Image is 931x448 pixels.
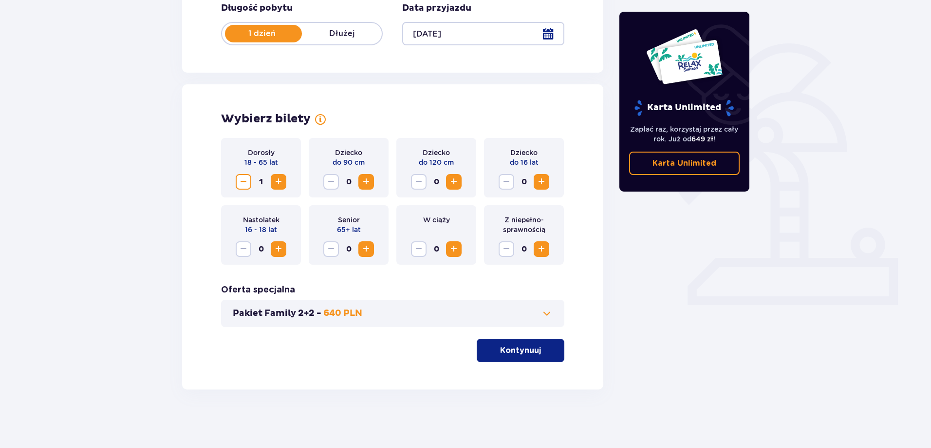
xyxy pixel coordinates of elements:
[423,148,450,157] p: Dziecko
[244,157,278,167] p: 18 - 65 lat
[302,28,382,39] p: Dłużej
[222,28,302,39] p: 1 dzień
[323,241,339,257] button: Zmniejsz
[428,241,444,257] span: 0
[323,308,362,319] p: 640 PLN
[646,28,723,85] img: Dwie karty całoroczne do Suntago z napisem 'UNLIMITED RELAX', na białym tle z tropikalnymi liśćmi...
[516,174,532,190] span: 0
[446,174,462,190] button: Zwiększ
[516,241,532,257] span: 0
[271,174,286,190] button: Zwiększ
[629,152,740,175] a: Karta Unlimited
[446,241,462,257] button: Zwiększ
[253,241,269,257] span: 0
[337,225,361,234] p: 65+ lat
[335,148,362,157] p: Dziecko
[510,148,538,157] p: Dziecko
[253,174,269,190] span: 1
[236,241,251,257] button: Zmniejsz
[510,157,539,167] p: do 16 lat
[236,174,251,190] button: Zmniejsz
[233,308,321,319] p: Pakiet Family 2+2 -
[248,148,275,157] p: Dorosły
[477,339,564,362] button: Kontynuuj
[411,241,427,257] button: Zmniejsz
[341,174,356,190] span: 0
[419,157,454,167] p: do 120 cm
[341,241,356,257] span: 0
[271,241,286,257] button: Zwiększ
[499,241,514,257] button: Zmniejsz
[492,215,556,234] p: Z niepełno­sprawnością
[233,308,553,319] button: Pakiet Family 2+2 -640 PLN
[358,241,374,257] button: Zwiększ
[633,99,735,117] p: Karta Unlimited
[534,241,549,257] button: Zwiększ
[652,158,716,169] p: Karta Unlimited
[423,215,450,225] p: W ciąży
[691,135,713,143] span: 649 zł
[428,174,444,190] span: 0
[499,174,514,190] button: Zmniejsz
[534,174,549,190] button: Zwiększ
[411,174,427,190] button: Zmniejsz
[221,284,295,296] h3: Oferta specjalna
[333,157,365,167] p: do 90 cm
[402,2,471,14] p: Data przyjazdu
[500,345,541,356] p: Kontynuuj
[323,174,339,190] button: Zmniejsz
[358,174,374,190] button: Zwiększ
[243,215,279,225] p: Nastolatek
[221,112,311,126] h2: Wybierz bilety
[629,124,740,144] p: Zapłać raz, korzystaj przez cały rok. Już od !
[338,215,360,225] p: Senior
[245,225,277,234] p: 16 - 18 lat
[221,2,293,14] p: Długość pobytu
